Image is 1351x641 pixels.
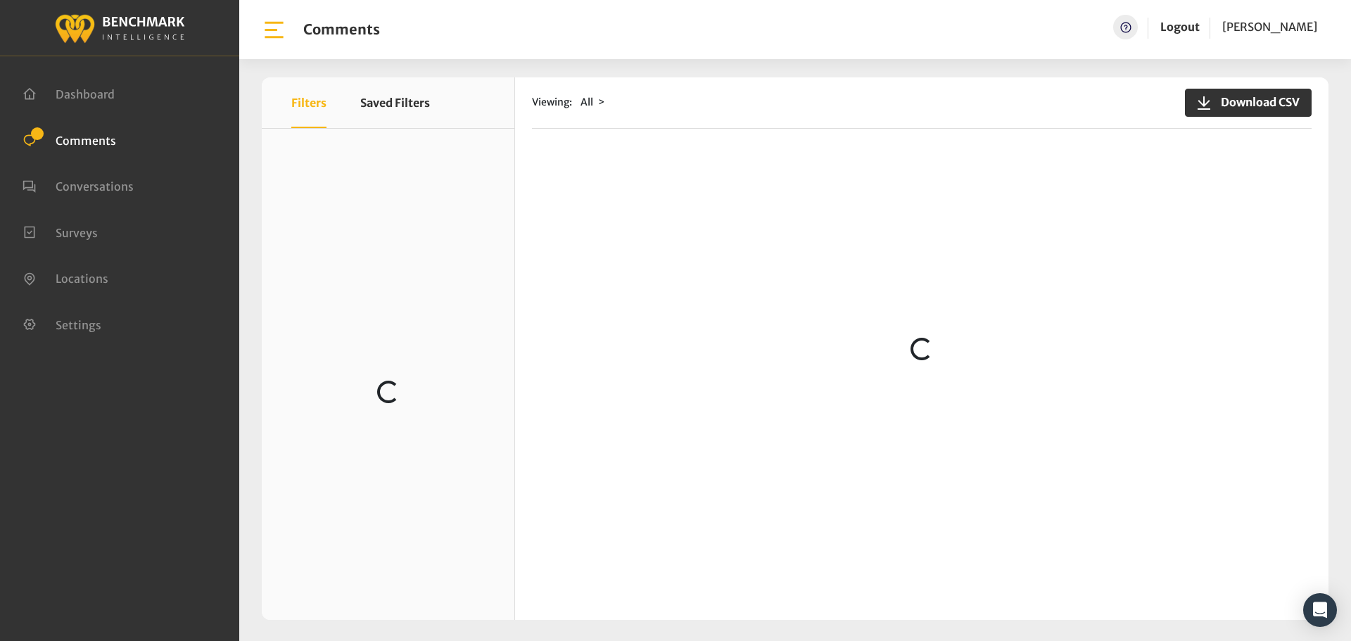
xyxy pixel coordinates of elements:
a: Surveys [23,224,98,239]
span: Viewing: [532,95,572,110]
img: bar [262,18,286,42]
img: benchmark [54,11,185,45]
span: Comments [56,133,116,147]
a: Settings [23,317,101,331]
span: Dashboard [56,87,115,101]
span: All [581,96,593,108]
a: Conversations [23,178,134,192]
span: Surveys [56,225,98,239]
button: Saved Filters [360,77,430,128]
span: [PERSON_NAME] [1222,20,1317,34]
a: Comments [23,132,116,146]
span: Conversations [56,179,134,193]
a: Logout [1160,15,1200,39]
span: Locations [56,272,108,286]
span: Download CSV [1212,94,1300,110]
button: Filters [291,77,326,128]
span: Settings [56,317,101,331]
div: Open Intercom Messenger [1303,593,1337,627]
a: Logout [1160,20,1200,34]
a: Locations [23,270,108,284]
a: Dashboard [23,86,115,100]
h1: Comments [303,21,380,38]
a: [PERSON_NAME] [1222,15,1317,39]
button: Download CSV [1185,89,1312,117]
